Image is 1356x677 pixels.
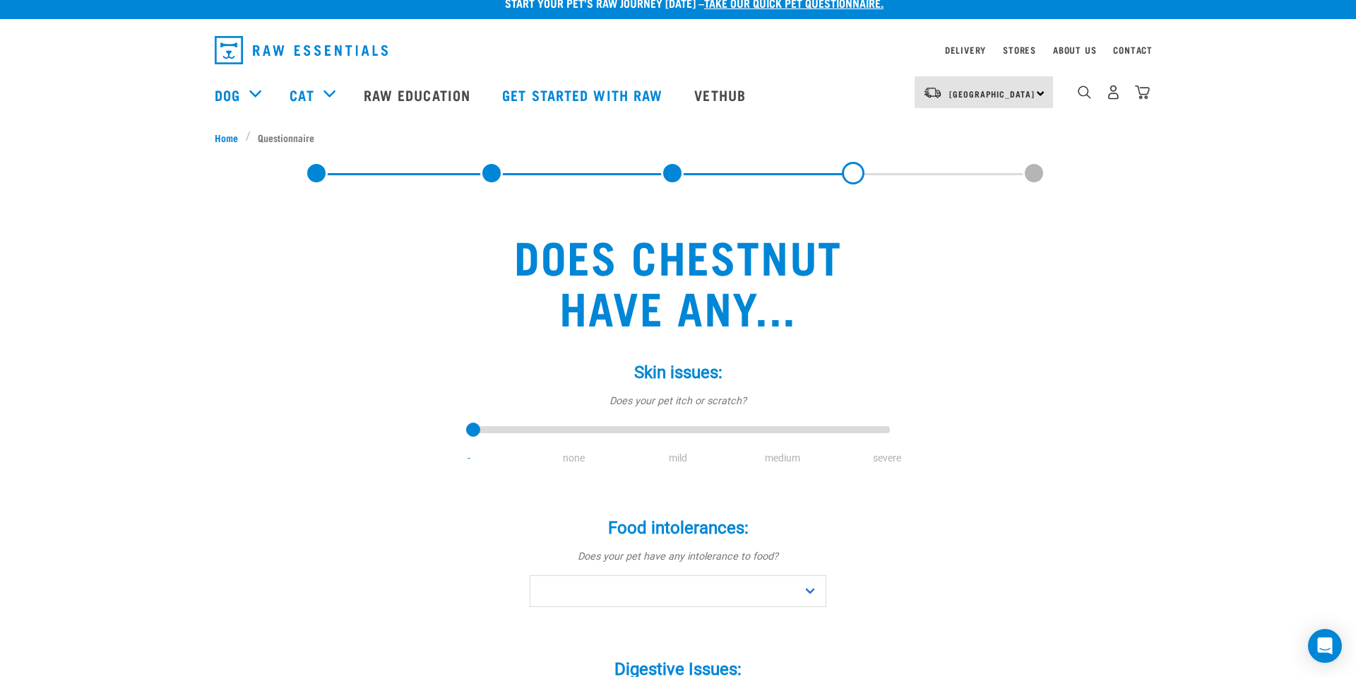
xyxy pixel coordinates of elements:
[521,451,626,466] li: none
[1135,85,1150,100] img: home-icon@2x.png
[945,47,986,52] a: Delivery
[949,91,1035,96] span: [GEOGRAPHIC_DATA]
[466,515,890,541] label: Food intolerances:
[1053,47,1096,52] a: About Us
[1078,86,1091,99] img: home-icon-1@2x.png
[1308,629,1342,663] div: Open Intercom Messenger
[477,230,879,331] h2: Does Chestnut have any...
[923,86,942,99] img: van-moving.png
[1113,47,1153,52] a: Contact
[215,130,246,145] a: Home
[466,549,890,565] p: Does your pet have any intolerance to food?
[215,130,1141,145] nav: breadcrumbs
[417,451,521,466] li: -
[466,360,890,385] label: Skin issues:
[466,394,890,409] p: Does your pet itch or scratch?
[215,84,240,105] a: Dog
[488,66,680,123] a: Get started with Raw
[626,451,730,466] li: mild
[203,30,1153,70] nav: dropdown navigation
[350,66,488,123] a: Raw Education
[730,451,835,466] li: medium
[680,66,763,123] a: Vethub
[835,451,939,466] li: severe
[215,130,238,145] span: Home
[1106,85,1121,100] img: user.png
[290,84,314,105] a: Cat
[1003,47,1036,52] a: Stores
[215,36,388,64] img: Raw Essentials Logo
